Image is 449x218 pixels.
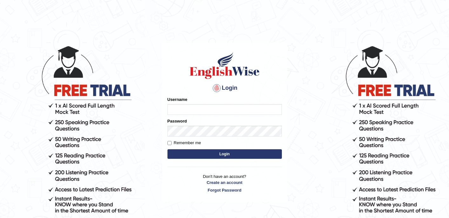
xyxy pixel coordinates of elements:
p: Don't have an account? [167,173,282,193]
label: Remember me [167,140,201,146]
img: Logo of English Wise sign in for intelligent practice with AI [188,51,261,80]
input: Remember me [167,141,172,145]
label: Username [167,96,187,102]
a: Create an account [167,179,282,186]
button: Login [167,149,282,159]
a: Forgot Password [167,187,282,193]
label: Password [167,118,187,124]
h4: Login [167,83,282,93]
